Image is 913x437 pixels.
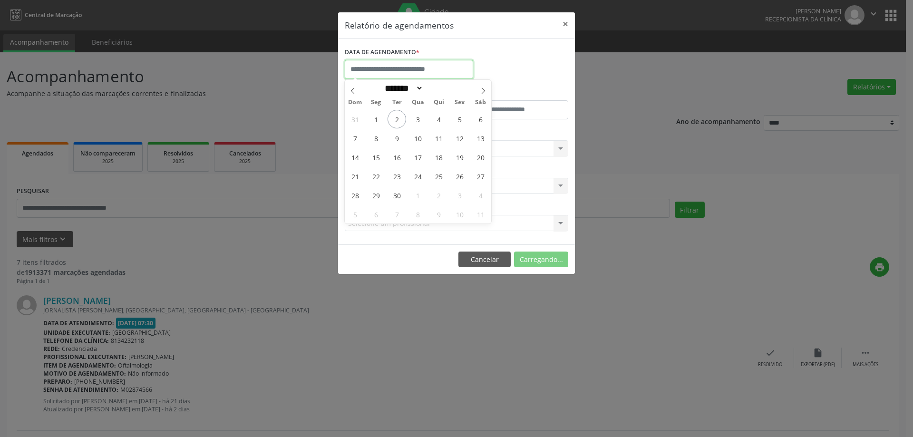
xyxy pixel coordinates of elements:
[459,86,568,100] label: ATÉ
[408,99,428,106] span: Qua
[450,167,469,185] span: Setembro 26, 2025
[458,252,511,268] button: Cancelar
[346,148,364,166] span: Setembro 14, 2025
[367,129,385,147] span: Setembro 8, 2025
[367,148,385,166] span: Setembro 15, 2025
[450,148,469,166] span: Setembro 19, 2025
[449,99,470,106] span: Sex
[381,83,423,93] select: Month
[428,99,449,106] span: Qui
[387,99,408,106] span: Ter
[471,205,490,223] span: Outubro 11, 2025
[346,186,364,204] span: Setembro 28, 2025
[388,167,406,185] span: Setembro 23, 2025
[388,110,406,128] span: Setembro 2, 2025
[429,205,448,223] span: Outubro 9, 2025
[367,110,385,128] span: Setembro 1, 2025
[388,205,406,223] span: Outubro 7, 2025
[450,186,469,204] span: Outubro 3, 2025
[367,186,385,204] span: Setembro 29, 2025
[429,129,448,147] span: Setembro 11, 2025
[346,205,364,223] span: Outubro 5, 2025
[556,12,575,36] button: Close
[388,148,406,166] span: Setembro 16, 2025
[471,129,490,147] span: Setembro 13, 2025
[450,205,469,223] span: Outubro 10, 2025
[429,110,448,128] span: Setembro 4, 2025
[408,148,427,166] span: Setembro 17, 2025
[471,186,490,204] span: Outubro 4, 2025
[470,99,491,106] span: Sáb
[471,110,490,128] span: Setembro 6, 2025
[450,110,469,128] span: Setembro 5, 2025
[388,129,406,147] span: Setembro 9, 2025
[514,252,568,268] button: Carregando...
[367,167,385,185] span: Setembro 22, 2025
[367,205,385,223] span: Outubro 6, 2025
[346,129,364,147] span: Setembro 7, 2025
[345,45,419,60] label: DATA DE AGENDAMENTO
[429,148,448,166] span: Setembro 18, 2025
[429,186,448,204] span: Outubro 2, 2025
[471,148,490,166] span: Setembro 20, 2025
[429,167,448,185] span: Setembro 25, 2025
[450,129,469,147] span: Setembro 12, 2025
[408,167,427,185] span: Setembro 24, 2025
[346,167,364,185] span: Setembro 21, 2025
[345,99,366,106] span: Dom
[408,186,427,204] span: Outubro 1, 2025
[346,110,364,128] span: Agosto 31, 2025
[408,205,427,223] span: Outubro 8, 2025
[423,83,455,93] input: Year
[471,167,490,185] span: Setembro 27, 2025
[345,19,454,31] h5: Relatório de agendamentos
[408,129,427,147] span: Setembro 10, 2025
[388,186,406,204] span: Setembro 30, 2025
[366,99,387,106] span: Seg
[408,110,427,128] span: Setembro 3, 2025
